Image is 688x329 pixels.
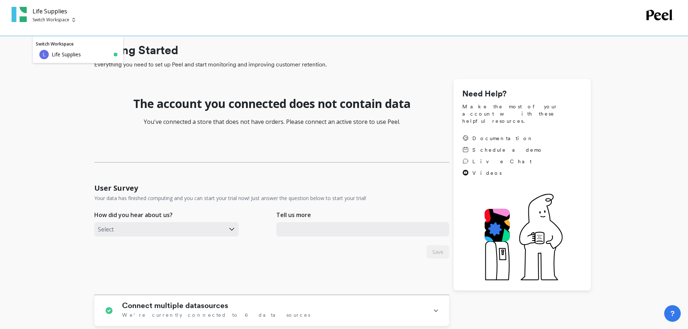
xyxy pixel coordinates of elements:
[472,135,534,142] span: Documentation
[72,17,75,23] img: picker
[94,211,173,219] p: How did you hear about us?
[94,42,591,59] h1: Getting Started
[39,50,49,59] div: L
[94,195,366,202] p: Your data has finished computing and you can start your trial now! Just answer the question below...
[33,17,69,23] p: Switch Workspace
[36,41,74,47] a: Switch Workspace
[462,88,582,100] h1: Need Help?
[133,96,411,111] h1: The account you connected does not contain data
[52,51,81,58] p: Life Supplies
[276,211,311,219] p: Tell us more
[94,60,591,69] span: Everything you need to set up Peel and start monitoring and improving customer retention.
[462,169,543,177] a: Videos
[122,301,228,310] h1: Connect multiple datasources
[472,169,502,177] span: Videos
[462,135,543,142] a: Documentation
[472,146,543,153] span: Schedule a demo
[94,183,138,193] h1: User Survey
[462,146,543,153] a: Schedule a demo
[122,311,310,319] span: We're currently connected to 6 data sources
[12,7,27,22] img: Team Profile
[664,305,681,322] button: ?
[94,117,449,126] p: You've connected a store that does not have orders. Please connect an active store to use Peel.
[462,103,582,125] span: Make the most of your account with these helpful resources.
[33,7,75,16] p: Life Supplies
[472,158,532,165] span: Live Chat
[670,308,675,319] span: ?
